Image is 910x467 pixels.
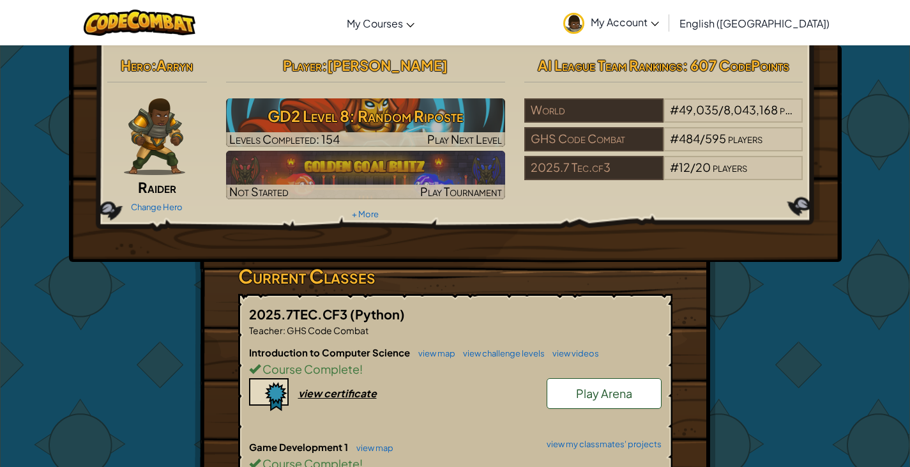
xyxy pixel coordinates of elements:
[705,131,726,146] span: 595
[226,98,505,147] img: GD2 Level 8: Random Riposte
[673,6,836,40] a: English ([GEOGRAPHIC_DATA])
[352,209,379,219] a: + More
[457,348,545,358] a: view challenge levels
[420,184,502,199] span: Play Tournament
[713,160,747,174] span: players
[679,102,718,117] span: 49,035
[524,168,803,183] a: 2025.7 Tec.cf3#12/20players
[285,325,368,336] span: GHS Code Combat
[679,160,690,174] span: 12
[249,378,289,411] img: certificate-icon.png
[563,13,584,34] img: avatar
[690,160,695,174] span: /
[546,348,599,358] a: view videos
[121,56,151,74] span: Hero
[524,111,803,125] a: World#49,035/8,043,168players
[670,102,679,117] span: #
[226,151,505,199] img: Golden Goal
[124,98,185,175] img: raider-pose.png
[780,102,814,117] span: players
[700,131,705,146] span: /
[695,160,711,174] span: 20
[238,262,672,291] h3: Current Classes
[131,202,183,212] a: Change Hero
[261,362,360,376] span: Course Complete
[283,56,322,74] span: Player
[591,15,659,29] span: My Account
[557,3,665,43] a: My Account
[679,17,830,30] span: English ([GEOGRAPHIC_DATA])
[670,160,679,174] span: #
[84,10,195,36] img: CodeCombat logo
[576,386,632,401] span: Play Arena
[229,132,340,146] span: Levels Completed: 154
[298,387,377,400] div: view certificate
[226,151,505,199] a: Not StartedPlay Tournament
[249,387,377,400] a: view certificate
[226,98,505,147] a: Play Next Level
[350,443,393,453] a: view map
[249,325,283,336] span: Teacher
[283,325,285,336] span: :
[347,17,403,30] span: My Courses
[724,102,778,117] span: 8,043,168
[524,127,664,151] div: GHS Code Combat
[427,132,502,146] span: Play Next Level
[327,56,448,74] span: [PERSON_NAME]
[249,306,350,322] span: 2025.7TEC.CF3
[412,348,455,358] a: view map
[249,441,350,453] span: Game Development 1
[350,306,405,322] span: (Python)
[524,156,664,180] div: 2025.7 Tec.cf3
[156,56,193,74] span: Arryn
[360,362,363,376] span: !
[540,440,662,448] a: view my classmates' projects
[524,139,803,154] a: GHS Code Combat#484/595players
[340,6,421,40] a: My Courses
[524,98,664,123] div: World
[728,131,762,146] span: players
[226,102,505,130] h3: GD2 Level 8: Random Riposte
[229,184,289,199] span: Not Started
[538,56,683,74] span: AI League Team Rankings
[151,56,156,74] span: :
[249,346,412,358] span: Introduction to Computer Science
[679,131,700,146] span: 484
[670,131,679,146] span: #
[322,56,327,74] span: :
[683,56,789,74] span: : 607 CodePoints
[138,178,176,196] span: Raider
[718,102,724,117] span: /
